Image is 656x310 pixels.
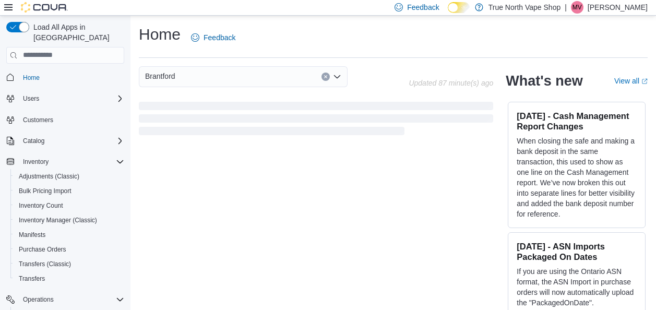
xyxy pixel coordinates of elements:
[19,71,124,84] span: Home
[15,170,84,183] a: Adjustments (Classic)
[571,1,583,14] div: Melanie Vape
[23,137,44,145] span: Catalog
[19,260,71,268] span: Transfers (Classic)
[15,258,124,270] span: Transfers (Classic)
[15,170,124,183] span: Adjustments (Classic)
[19,92,43,105] button: Users
[19,156,124,168] span: Inventory
[187,27,240,48] a: Feedback
[614,77,648,85] a: View allExternal link
[19,275,45,283] span: Transfers
[333,73,341,81] button: Open list of options
[407,2,439,13] span: Feedback
[15,229,50,241] a: Manifests
[23,295,54,304] span: Operations
[10,228,128,242] button: Manifests
[19,135,49,147] button: Catalog
[19,216,97,224] span: Inventory Manager (Classic)
[19,245,66,254] span: Purchase Orders
[19,113,124,126] span: Customers
[2,134,128,148] button: Catalog
[10,198,128,213] button: Inventory Count
[15,214,124,226] span: Inventory Manager (Classic)
[321,73,330,81] button: Clear input
[517,266,637,308] p: If you are using the Ontario ASN format, the ASN Import in purchase orders will now automatically...
[15,185,76,197] a: Bulk Pricing Import
[19,92,124,105] span: Users
[10,184,128,198] button: Bulk Pricing Import
[19,187,71,195] span: Bulk Pricing Import
[139,24,181,45] h1: Home
[19,231,45,239] span: Manifests
[19,172,79,181] span: Adjustments (Classic)
[15,258,75,270] a: Transfers (Classic)
[588,1,648,14] p: [PERSON_NAME]
[517,241,637,262] h3: [DATE] - ASN Imports Packaged On Dates
[15,185,124,197] span: Bulk Pricing Import
[2,154,128,169] button: Inventory
[2,91,128,106] button: Users
[15,229,124,241] span: Manifests
[19,135,124,147] span: Catalog
[2,292,128,307] button: Operations
[139,104,493,137] span: Loading
[409,79,493,87] p: Updated 87 minute(s) ago
[15,199,67,212] a: Inventory Count
[10,271,128,286] button: Transfers
[10,242,128,257] button: Purchase Orders
[21,2,68,13] img: Cova
[19,71,44,84] a: Home
[19,156,53,168] button: Inventory
[19,201,63,210] span: Inventory Count
[572,1,582,14] span: MV
[23,94,39,103] span: Users
[10,169,128,184] button: Adjustments (Classic)
[15,214,101,226] a: Inventory Manager (Classic)
[15,272,49,285] a: Transfers
[15,272,124,285] span: Transfers
[448,2,470,13] input: Dark Mode
[565,1,567,14] p: |
[29,22,124,43] span: Load All Apps in [GEOGRAPHIC_DATA]
[10,257,128,271] button: Transfers (Classic)
[23,158,49,166] span: Inventory
[19,114,57,126] a: Customers
[641,78,648,85] svg: External link
[19,293,124,306] span: Operations
[19,293,58,306] button: Operations
[506,73,582,89] h2: What's new
[2,70,128,85] button: Home
[15,243,70,256] a: Purchase Orders
[2,112,128,127] button: Customers
[517,111,637,132] h3: [DATE] - Cash Management Report Changes
[23,116,53,124] span: Customers
[15,199,124,212] span: Inventory Count
[204,32,235,43] span: Feedback
[488,1,561,14] p: True North Vape Shop
[23,74,40,82] span: Home
[517,136,637,219] p: When closing the safe and making a bank deposit in the same transaction, this used to show as one...
[10,213,128,228] button: Inventory Manager (Classic)
[145,70,175,82] span: Brantford
[15,243,124,256] span: Purchase Orders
